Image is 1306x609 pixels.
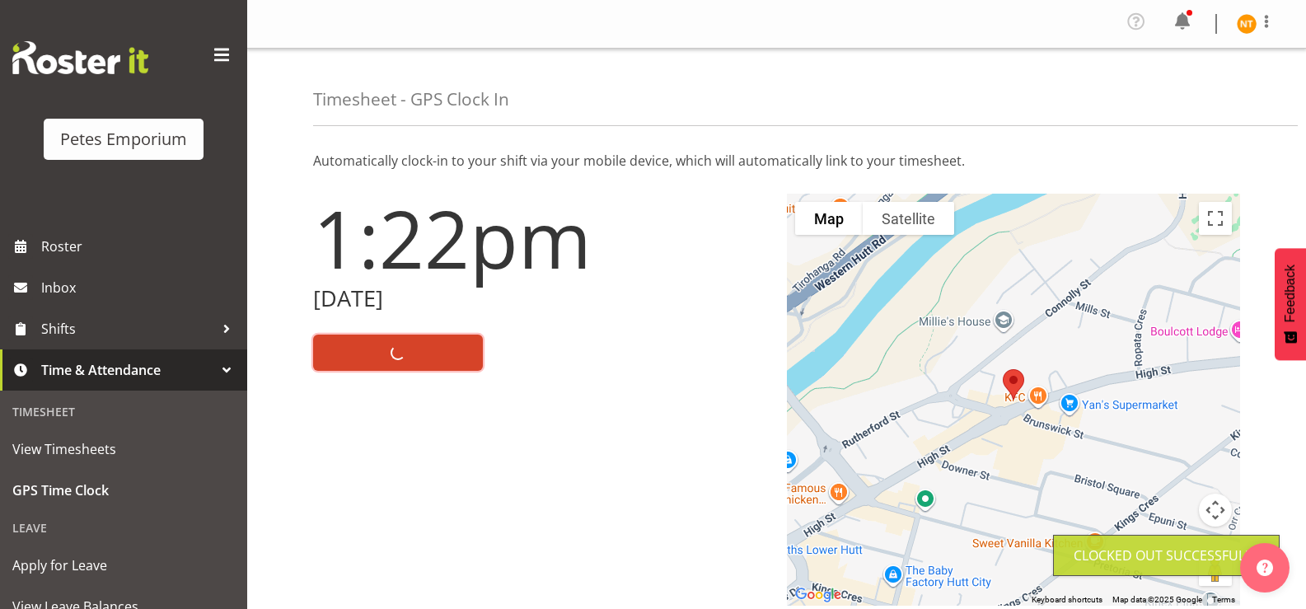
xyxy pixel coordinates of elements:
[12,478,235,503] span: GPS Time Clock
[4,470,243,511] a: GPS Time Clock
[791,584,845,606] a: Open this area in Google Maps (opens a new window)
[12,553,235,578] span: Apply for Leave
[41,316,214,341] span: Shifts
[1199,202,1232,235] button: Toggle fullscreen view
[1032,594,1102,606] button: Keyboard shortcuts
[1257,560,1273,576] img: help-xxl-2.png
[41,234,239,259] span: Roster
[41,275,239,300] span: Inbox
[313,90,509,109] h4: Timesheet - GPS Clock In
[4,429,243,470] a: View Timesheets
[1275,248,1306,360] button: Feedback - Show survey
[1199,494,1232,527] button: Map camera controls
[1112,595,1202,604] span: Map data ©2025 Google
[313,194,767,283] h1: 1:22pm
[4,395,243,429] div: Timesheet
[791,584,845,606] img: Google
[313,151,1240,171] p: Automatically clock-in to your shift via your mobile device, which will automatically link to you...
[1074,546,1259,565] div: Clocked out Successfully
[313,286,767,312] h2: [DATE]
[1212,595,1235,604] a: Terms (opens in new tab)
[4,545,243,586] a: Apply for Leave
[1237,14,1257,34] img: nicole-thomson8388.jpg
[795,202,863,235] button: Show street map
[1283,265,1298,322] span: Feedback
[41,358,214,382] span: Time & Attendance
[12,41,148,74] img: Rosterit website logo
[12,437,235,461] span: View Timesheets
[60,127,187,152] div: Petes Emporium
[863,202,954,235] button: Show satellite imagery
[4,511,243,545] div: Leave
